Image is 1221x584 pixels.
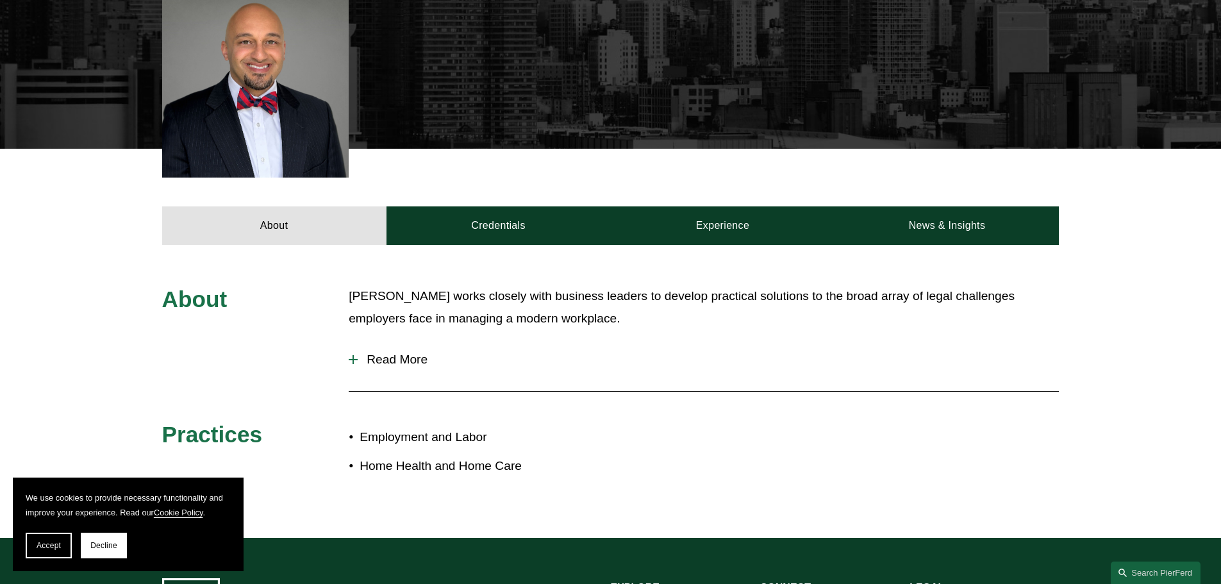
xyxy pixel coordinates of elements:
[154,508,203,517] a: Cookie Policy
[1111,562,1200,584] a: Search this site
[611,206,835,245] a: Experience
[360,426,610,449] p: Employment and Labor
[349,343,1059,376] button: Read More
[26,490,231,520] p: We use cookies to provide necessary functionality and improve your experience. Read our .
[90,541,117,550] span: Decline
[349,285,1059,330] p: [PERSON_NAME] works closely with business leaders to develop practical solutions to the broad arr...
[162,287,228,312] span: About
[26,533,72,558] button: Accept
[37,541,61,550] span: Accept
[360,455,610,478] p: Home Health and Home Care
[358,353,1059,367] span: Read More
[13,478,244,571] section: Cookie banner
[162,206,386,245] a: About
[835,206,1059,245] a: News & Insights
[162,422,263,447] span: Practices
[81,533,127,558] button: Decline
[386,206,611,245] a: Credentials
